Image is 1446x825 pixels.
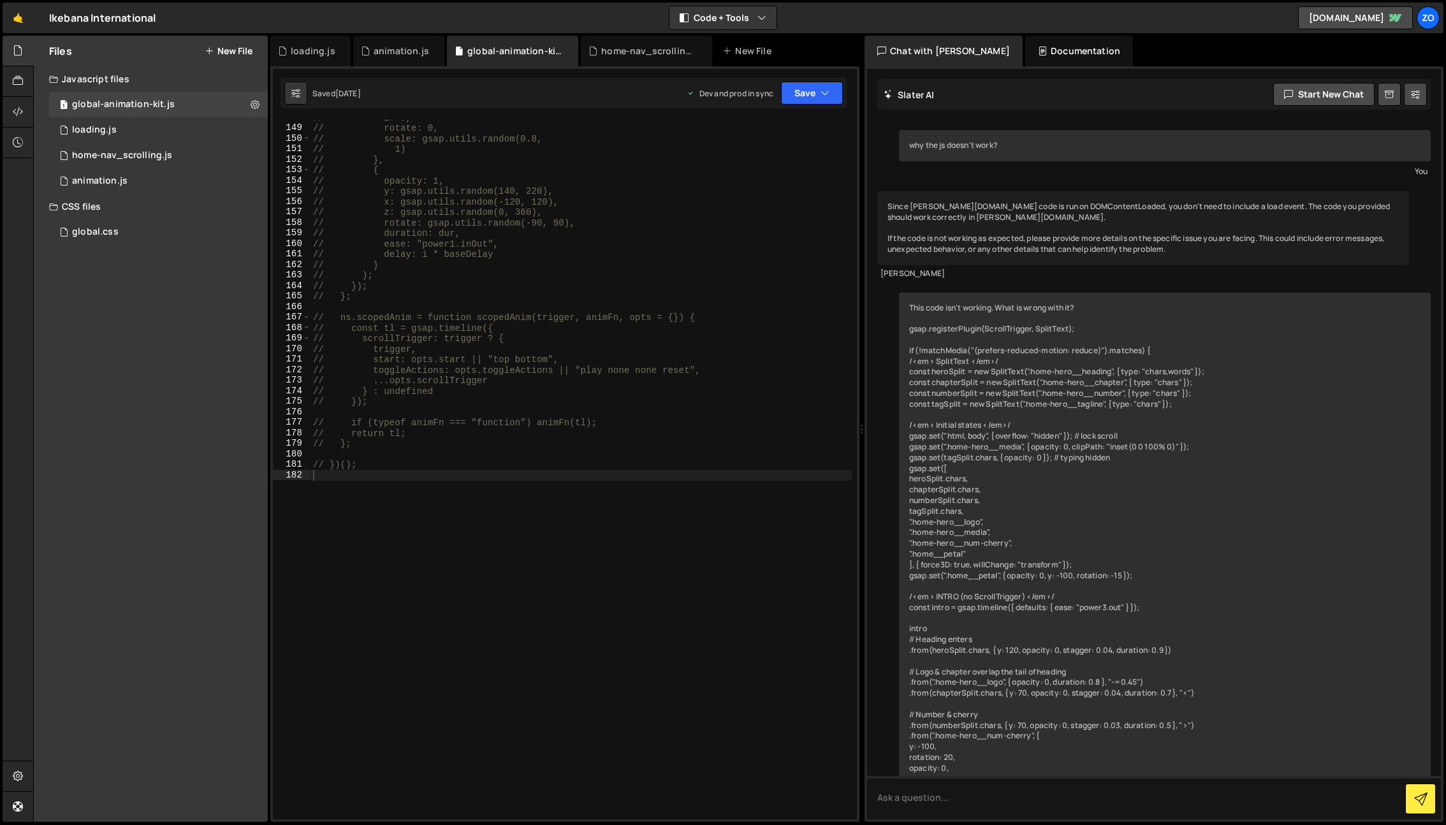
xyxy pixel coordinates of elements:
div: 180 [273,449,310,460]
div: 153 [273,164,310,175]
div: 158 [273,217,310,228]
div: 167 [273,312,310,323]
div: animation.js [72,175,128,187]
div: 163 [273,270,310,281]
div: 166 [273,302,310,312]
div: Chat with [PERSON_NAME] [865,36,1023,66]
a: [DOMAIN_NAME] [1298,6,1413,29]
button: Code + Tools [669,6,777,29]
div: 155 [273,186,310,196]
div: 176 [273,407,310,418]
div: home-nav_scrolling.js [601,45,697,57]
div: 165 [273,291,310,302]
div: 156 [273,196,310,207]
div: Ikebana International [49,10,156,26]
div: 182 [273,470,310,481]
button: Start new chat [1273,83,1375,106]
div: 175 [273,396,310,407]
div: 152 [273,154,310,165]
div: global.css [72,226,119,238]
div: 170 [273,344,310,354]
div: 161 [273,249,310,259]
div: You [902,164,1428,178]
div: global-animation-kit.js [72,99,175,110]
div: 154 [273,175,310,186]
div: 178 [273,428,310,439]
div: 164 [273,281,310,291]
div: why the js doesn't work? [899,130,1431,161]
div: [DATE] [335,88,361,99]
div: animation.js [374,45,429,57]
div: home-nav_scrolling.js [72,150,172,161]
a: 🤙 [3,3,34,33]
div: 14777/43808.js [49,168,268,194]
div: 173 [273,375,310,386]
div: New File [722,45,776,57]
div: 181 [273,459,310,470]
div: 14777/44450.js [49,117,268,143]
div: global-animation-kit.js [467,45,563,57]
div: 172 [273,365,310,376]
div: 14777/43779.js [49,143,268,168]
div: 150 [273,133,310,144]
div: 157 [273,207,310,217]
div: 14777/38309.js [49,92,268,117]
div: Since [PERSON_NAME][DOMAIN_NAME] code is run on DOMContentLoaded, you don't need to include a loa... [877,191,1409,265]
div: loading.js [291,45,335,57]
div: Documentation [1025,36,1133,66]
h2: Files [49,44,72,58]
div: Saved [312,88,361,99]
h2: Slater AI [884,89,935,101]
button: Save [781,82,843,105]
div: 168 [273,323,310,333]
div: [PERSON_NAME] [880,268,1406,279]
div: CSS files [34,194,268,219]
div: 177 [273,417,310,428]
div: 149 [273,122,310,133]
div: 179 [273,438,310,449]
div: 169 [273,333,310,344]
div: 14777/43548.css [49,219,268,245]
div: 151 [273,143,310,154]
div: 162 [273,259,310,270]
div: loading.js [72,124,117,136]
div: Dev and prod in sync [687,88,773,99]
div: 159 [273,228,310,238]
div: 160 [273,238,310,249]
button: New File [205,46,252,56]
div: Javascript files [34,66,268,92]
span: 1 [60,101,68,111]
div: 174 [273,386,310,397]
div: 171 [273,354,310,365]
a: Zo [1417,6,1440,29]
